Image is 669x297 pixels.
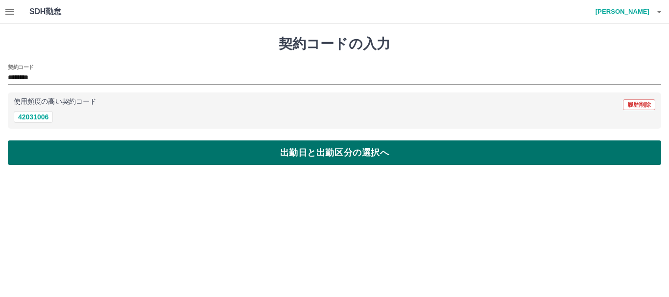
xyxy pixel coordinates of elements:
button: 42031006 [14,111,53,123]
button: 履歴削除 [623,99,655,110]
h1: 契約コードの入力 [8,36,661,52]
button: 出勤日と出勤区分の選択へ [8,140,661,165]
p: 使用頻度の高い契約コード [14,98,96,105]
h2: 契約コード [8,63,34,71]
